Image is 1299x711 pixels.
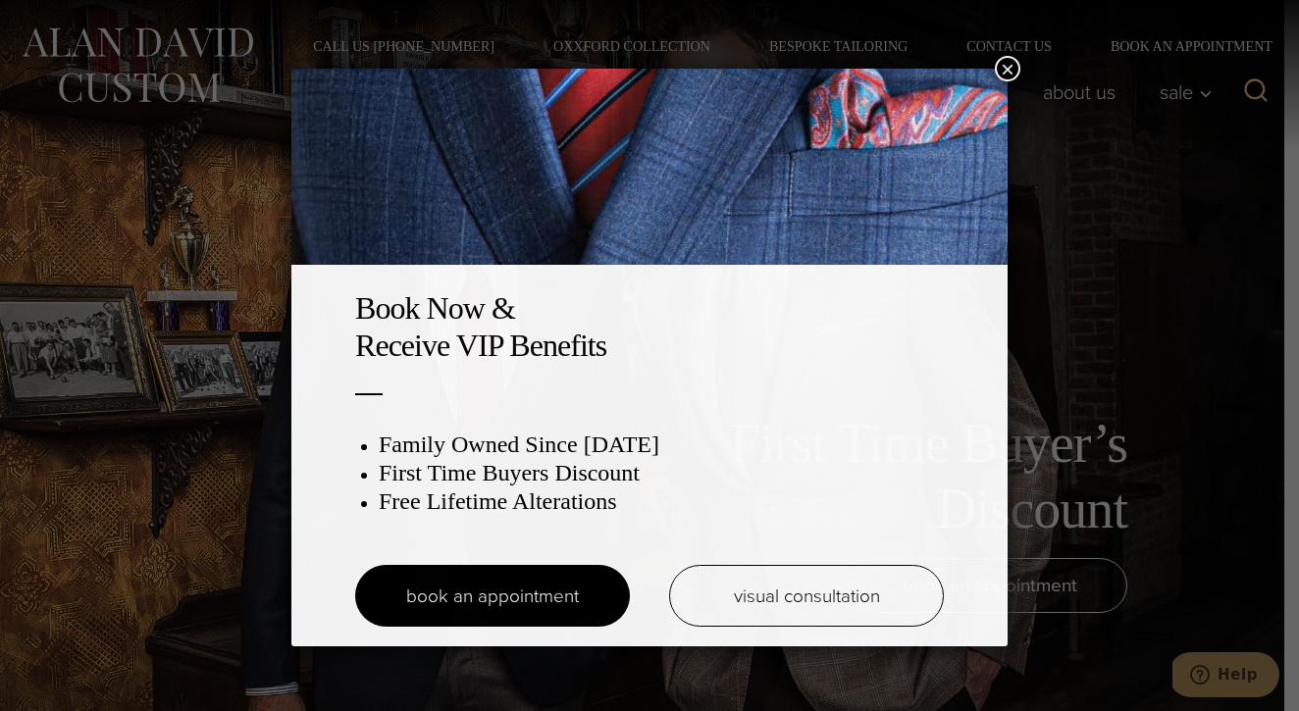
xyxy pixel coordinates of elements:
[995,56,1020,81] button: Close
[379,487,944,516] h3: Free Lifetime Alterations
[379,431,944,459] h3: Family Owned Since [DATE]
[355,565,630,627] a: book an appointment
[379,459,944,487] h3: First Time Buyers Discount
[355,289,944,365] h2: Book Now & Receive VIP Benefits
[669,565,944,627] a: visual consultation
[45,14,85,31] span: Help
